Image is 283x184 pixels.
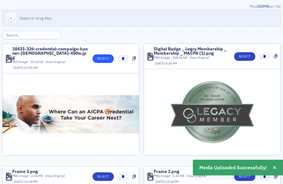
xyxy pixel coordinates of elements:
[187,174,206,178] a: View Original
[234,172,255,181] button: Select
[155,61,165,65] span: [DATE]
[14,65,24,70] span: [DATE]
[154,169,179,174] div: Frame 2.png
[2,10,281,26] button: Select or drag files
[24,65,38,70] span: 11:55 AM
[190,55,209,60] a: View Original
[155,179,165,184] span: [DATE]
[154,47,230,55] div: Digital Badge _ Legcy Membership _ Membership _ MACPA (1).png
[93,54,114,63] button: Select
[46,174,65,178] a: View Original
[257,4,269,9] span: 250MB
[154,55,170,60] div: PNG Image
[14,179,24,184] span: [DATE]
[30,174,43,178] div: 2.18 MB
[20,16,52,21] span: Select or drag files
[46,60,65,64] a: View Original
[165,61,177,65] span: 4:26 PM
[171,55,188,60] div: 108.16 kB
[154,174,170,178] div: PNG Image
[12,60,28,65] div: JPG Image
[12,47,88,60] div: 18431-326-credential-campaign-banner-[DEMOGRAPHIC_DATA]-450w.jpg
[171,174,185,178] div: 2.26 MB
[12,174,29,178] div: PNG Image
[165,179,179,184] span: 12:04 PM
[93,172,114,181] button: Select
[199,164,267,171] span: Media Uploaded Successfully!
[2,31,61,39] input: Search…
[24,179,38,184] span: 12:04 PM
[12,169,38,174] div: Frame 3.png
[2,3,281,10] div: Max per file
[29,60,44,65] div: 15.14 kB
[234,52,255,61] button: Select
